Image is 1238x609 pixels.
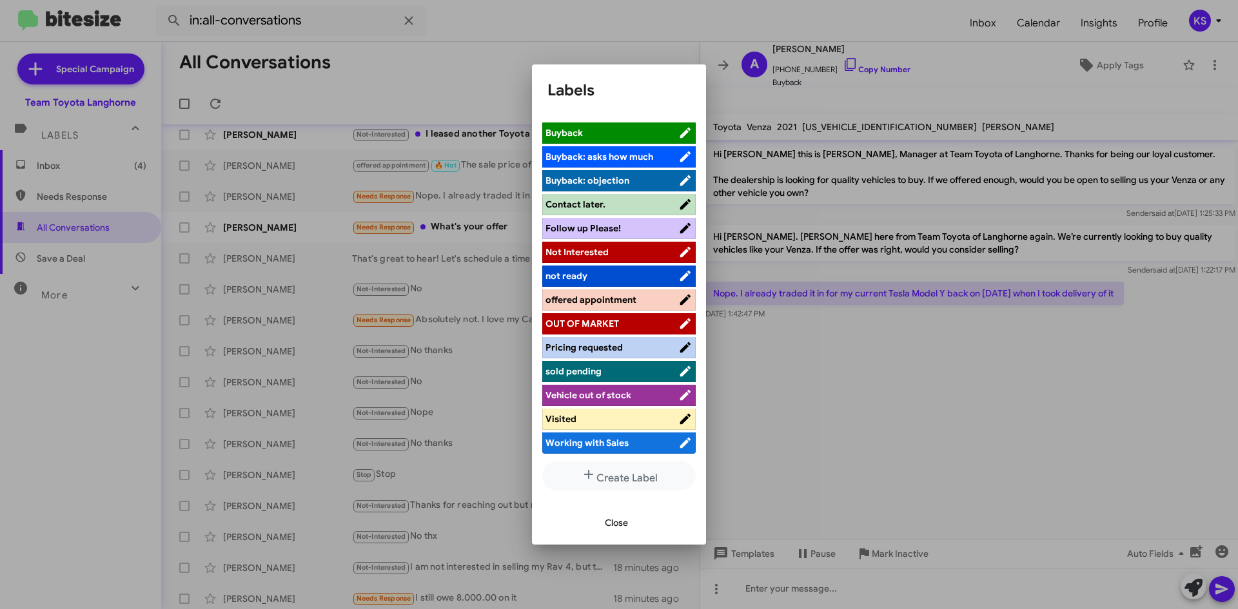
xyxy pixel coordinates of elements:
[545,389,631,401] span: Vehicle out of stock
[545,222,621,234] span: Follow up Please!
[545,365,602,377] span: sold pending
[545,294,636,305] span: offered appointment
[594,511,638,534] button: Close
[545,127,583,139] span: Buyback
[545,318,619,329] span: OUT OF MARKET
[545,198,605,210] span: Contact later.
[545,437,629,449] span: Working with Sales
[545,413,576,425] span: Visited
[545,175,629,186] span: Buyback: objection
[547,80,691,101] h1: Labels
[545,270,587,282] span: not ready
[545,151,653,162] span: Buyback: asks how much
[545,342,623,353] span: Pricing requested
[542,461,696,490] button: Create Label
[545,246,609,258] span: Not Interested
[605,511,628,534] span: Close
